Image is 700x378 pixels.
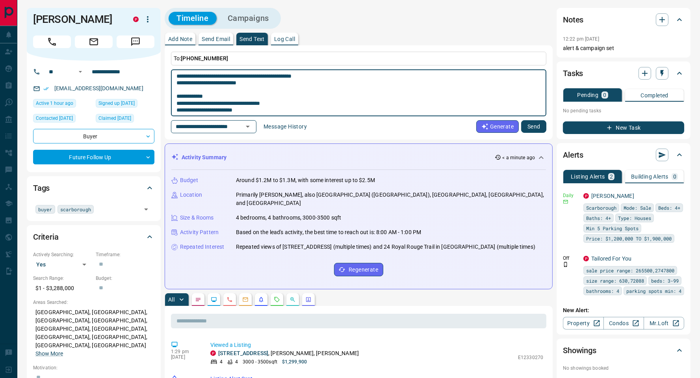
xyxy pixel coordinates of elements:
span: Message [117,35,154,48]
p: < a minute ago [503,154,535,161]
svg: Calls [227,296,233,303]
p: Activity Pattern [180,228,219,236]
a: Tailored For You [591,255,631,262]
span: Mode: Sale [624,204,651,212]
div: Notes [563,10,684,29]
div: Yes [33,258,92,271]
p: No showings booked [563,365,684,372]
p: Viewed a Listing [210,341,543,349]
svg: Agent Actions [305,296,312,303]
span: Type: Houses [618,214,651,222]
span: beds: 3-99 [651,277,679,285]
span: scarborough [60,205,91,213]
a: [EMAIL_ADDRESS][DOMAIN_NAME] [54,85,143,91]
h2: Criteria [33,231,59,243]
button: Generate [476,120,519,133]
p: Motivation: [33,364,154,371]
svg: Listing Alerts [258,296,264,303]
p: Size & Rooms [180,214,214,222]
p: Budget [180,176,198,184]
p: Log Call [274,36,295,42]
p: Location [180,191,202,199]
div: Showings [563,341,684,360]
p: 3000 - 3500 sqft [243,358,277,365]
a: [PERSON_NAME] [591,193,634,199]
button: Open [242,121,253,132]
p: alert & campaign set [563,44,684,52]
svg: Emails [242,296,249,303]
p: Activity Summary [182,153,227,162]
svg: Push Notification Only [563,262,568,267]
p: Actively Searching: [33,251,92,258]
p: Search Range: [33,275,92,282]
button: Campaigns [220,12,277,25]
a: Mr.Loft [644,317,684,330]
svg: Email Verified [43,86,49,91]
button: New Task [563,121,684,134]
p: Primarily [PERSON_NAME], also [GEOGRAPHIC_DATA] ([GEOGRAPHIC_DATA]), [GEOGRAPHIC_DATA], [GEOGRAPH... [236,191,546,207]
p: All [168,297,175,302]
p: Listing Alerts [571,174,605,179]
p: New Alert: [563,306,684,315]
p: Completed [641,93,668,98]
p: Based on the lead's activity, the best time to reach out is: 8:00 AM - 1:00 PM [236,228,421,236]
p: 4 [220,358,223,365]
a: Condos [603,317,644,330]
span: Min 5 Parking Spots [586,224,639,232]
div: property.ca [133,17,139,22]
p: Send Email [202,36,230,42]
svg: Notes [195,296,201,303]
button: Regenerate [334,263,383,276]
p: 2 [610,174,613,179]
span: Price: $1,200,000 TO $1,900,000 [586,235,672,242]
p: 1:29 pm [171,349,199,354]
p: [DATE] [171,354,199,360]
p: E12330270 [518,354,543,361]
span: Scarborough [586,204,616,212]
span: sale price range: 265500,2747800 [586,266,674,274]
span: Call [33,35,71,48]
a: [STREET_ADDRESS] [218,350,268,356]
p: Budget: [96,275,154,282]
button: Open [141,204,152,215]
h2: Notes [563,13,583,26]
p: , [PERSON_NAME], [PERSON_NAME] [218,349,359,358]
p: $1,299,900 [282,358,307,365]
svg: Lead Browsing Activity [211,296,217,303]
span: parking spots min: 4 [626,287,681,295]
span: Claimed [DATE] [98,114,131,122]
button: Open [76,67,85,76]
p: Building Alerts [631,174,668,179]
div: property.ca [210,350,216,356]
p: Add Note [168,36,192,42]
p: [GEOGRAPHIC_DATA], [GEOGRAPHIC_DATA], [GEOGRAPHIC_DATA], [GEOGRAPHIC_DATA], [GEOGRAPHIC_DATA], [G... [33,306,154,360]
span: Beds: 4+ [658,204,680,212]
div: property.ca [583,256,589,261]
button: Show More [35,350,63,358]
div: Wed Sep 10 2025 [33,114,92,125]
h2: Showings [563,344,596,357]
div: Alerts [563,145,684,164]
h1: [PERSON_NAME] [33,13,121,26]
div: Sat Sep 13 2025 [33,99,92,110]
div: Sun Jul 27 2025 [96,114,154,125]
p: 4 bedrooms, 4 bathrooms, 3000-3500 sqft [236,214,341,222]
p: 4 [235,358,238,365]
p: $1 - $3,288,000 [33,282,92,295]
p: Timeframe: [96,251,154,258]
button: Message History [259,120,312,133]
span: buyer [38,205,52,213]
svg: Requests [274,296,280,303]
svg: Opportunities [290,296,296,303]
div: Sat Jul 26 2025 [96,99,154,110]
span: Active 1 hour ago [36,99,73,107]
p: Repeated Interest [180,243,224,251]
span: bathrooms: 4 [586,287,619,295]
div: Future Follow Up [33,150,154,164]
p: 0 [673,174,676,179]
span: Signed up [DATE] [98,99,135,107]
span: Baths: 4+ [586,214,611,222]
p: 0 [603,92,606,98]
p: Areas Searched: [33,299,154,306]
h2: Tags [33,182,50,194]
